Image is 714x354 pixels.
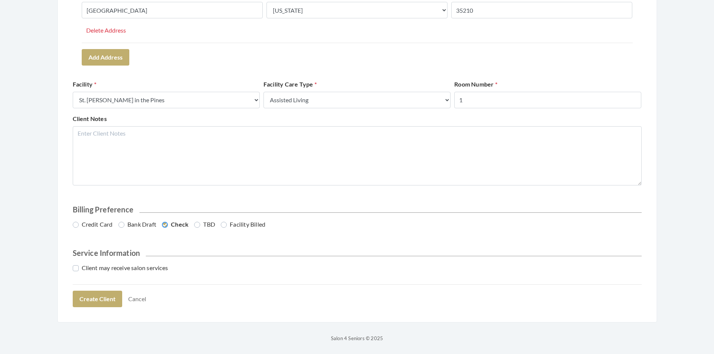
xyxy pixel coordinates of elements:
[73,114,107,123] label: Client Notes
[82,24,130,36] button: Delete Address
[194,220,215,229] label: TBD
[57,334,657,343] p: Salon 4 Seniors © 2025
[162,220,189,229] label: Check
[454,92,641,108] input: Enter Room Number
[123,292,151,306] a: Cancel
[73,80,97,89] label: Facility
[451,2,632,18] input: Zipcode
[73,263,168,272] label: Client may receive salon services
[73,220,113,229] label: Credit Card
[73,248,642,257] h2: Service Information
[82,2,263,18] input: City
[263,80,317,89] label: Facility Care Type
[73,291,122,307] button: Create Client
[82,49,129,66] button: Add Address
[73,205,642,214] h2: Billing Preference
[118,220,156,229] label: Bank Draft
[454,80,497,89] label: Room Number
[221,220,265,229] label: Facility Billed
